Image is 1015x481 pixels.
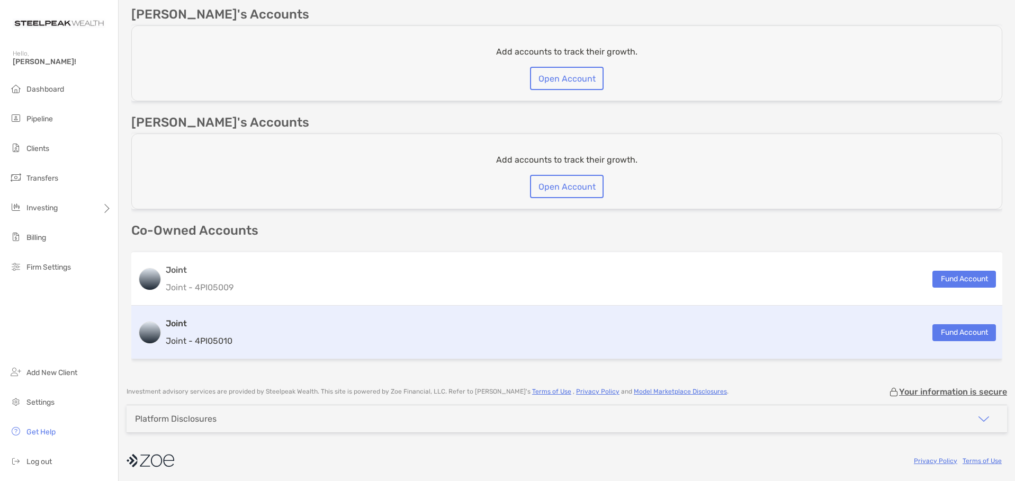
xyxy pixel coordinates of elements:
a: Terms of Use [532,388,571,395]
p: Co-Owned Accounts [131,224,1002,237]
img: logout icon [10,455,22,467]
img: company logo [127,449,174,473]
img: logo account [139,322,160,343]
p: [PERSON_NAME]'s Accounts [131,8,309,21]
a: Terms of Use [963,457,1002,465]
span: Log out [26,457,52,466]
span: Clients [26,144,49,153]
span: Add New Client [26,368,77,377]
img: icon arrow [977,413,990,425]
img: billing icon [10,230,22,243]
button: Open Account [530,175,604,198]
img: settings icon [10,395,22,408]
p: Joint - 4PI05009 [166,281,233,294]
img: firm-settings icon [10,260,22,273]
span: Pipeline [26,114,53,123]
div: Platform Disclosures [135,414,217,424]
span: [PERSON_NAME]! [13,57,112,66]
a: Privacy Policy [576,388,619,395]
a: Model Marketplace Disclosures [634,388,727,395]
img: add_new_client icon [10,366,22,378]
img: dashboard icon [10,82,22,95]
h3: Joint [166,317,232,330]
button: Fund Account [932,324,996,341]
span: Billing [26,233,46,242]
button: Fund Account [932,271,996,288]
p: Investment advisory services are provided by Steelpeak Wealth . This site is powered by Zoe Finan... [127,388,729,396]
img: get-help icon [10,425,22,438]
span: Investing [26,203,58,212]
p: Add accounts to track their growth. [496,45,637,58]
a: Privacy Policy [914,457,957,465]
img: clients icon [10,141,22,154]
button: Open Account [530,67,604,90]
p: Your information is secure [899,387,1007,397]
span: Transfers [26,174,58,183]
span: Dashboard [26,85,64,94]
img: pipeline icon [10,112,22,124]
img: Zoe Logo [13,4,105,42]
p: Joint - 4PI05010 [166,334,232,348]
img: investing icon [10,201,22,213]
span: Get Help [26,427,56,437]
h3: Joint [166,264,233,277]
img: logo account [139,269,160,290]
img: transfers icon [10,171,22,184]
span: Settings [26,398,55,407]
p: [PERSON_NAME]'s Accounts [131,116,309,129]
p: Add accounts to track their growth. [496,153,637,166]
span: Firm Settings [26,263,71,272]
